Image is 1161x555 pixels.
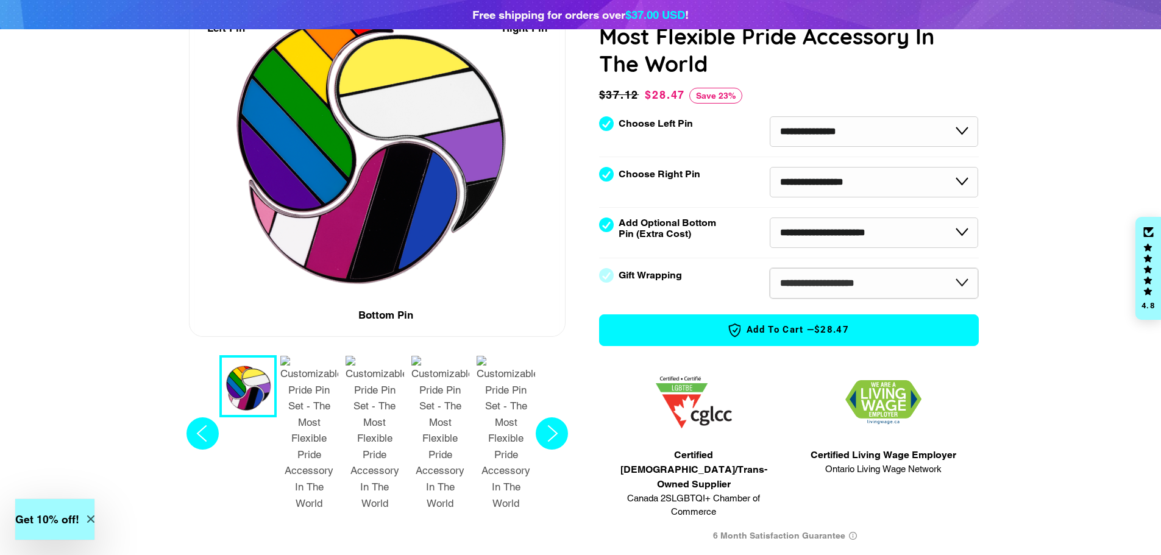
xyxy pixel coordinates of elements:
button: Add to Cart —$28.47 [599,314,979,346]
div: Free shipping for orders over ! [472,6,689,23]
label: Choose Right Pin [619,169,700,180]
img: Customizable Pride Pin Set - The Most Flexible Pride Accessory In The World [346,356,404,511]
span: Add to Cart — [618,322,960,338]
label: Add Optional Bottom Pin (Extra Cost) [619,217,721,239]
button: 3 / 9 [342,355,408,517]
label: Choose Left Pin [619,118,693,129]
span: Certified [DEMOGRAPHIC_DATA]/Trans-Owned Supplier [605,448,783,492]
span: $28.47 [814,323,849,336]
span: $28.47 [645,88,685,101]
button: Previous slide [183,355,222,517]
div: 6 Month Satisfaction Guarantee [599,525,979,548]
div: Bottom Pin [358,307,413,323]
span: $37.00 USD [625,8,685,21]
span: Save 23% [689,88,742,104]
button: 5 / 9 [473,355,539,517]
button: 4 / 9 [408,355,474,517]
span: Certified Living Wage Employer [811,448,956,462]
button: Next slide [532,355,572,517]
label: Gift Wrapping [619,270,682,281]
span: Canada 2SLGBTQI+ Chamber of Commerce [605,492,783,519]
img: 1706832627.png [845,380,921,425]
img: Customizable Pride Pin Set - The Most Flexible Pride Accessory In The World [280,356,339,511]
div: Click to open Judge.me floating reviews tab [1135,217,1161,320]
button: 2 / 9 [277,355,343,517]
button: 1 / 9 [219,355,277,417]
span: $37.12 [599,87,642,104]
div: 4.8 [1141,302,1156,309]
img: Customizable Pride Pin Set - The Most Flexible Pride Accessory In The World [411,356,470,511]
img: Customizable Pride Pin Set - The Most Flexible Pride Accessory In The World [477,356,535,511]
span: Ontario Living Wage Network [811,462,956,476]
img: 1705457225.png [656,376,732,428]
